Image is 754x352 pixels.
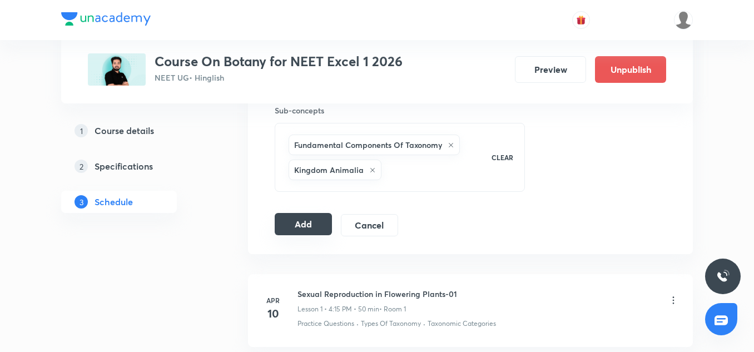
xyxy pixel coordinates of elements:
p: Lesson 1 • 4:15 PM • 50 min [297,304,379,314]
h6: Kingdom Animalia [294,164,364,176]
h3: Course On Botany for NEET Excel 1 2026 [155,53,403,70]
p: CLEAR [492,152,513,162]
div: · [356,319,359,329]
p: 2 [75,160,88,173]
p: Types Of Taxonomy [361,319,421,329]
p: 3 [75,195,88,209]
p: 1 [75,124,88,137]
a: 1Course details [61,120,212,142]
img: Company Logo [61,12,151,26]
p: Practice Questions [297,319,354,329]
h5: Schedule [95,195,133,209]
h5: Course details [95,124,154,137]
p: • Room 1 [379,304,406,314]
h6: Sub-concepts [275,105,525,116]
a: 2Specifications [61,155,212,177]
p: NEET UG • Hinglish [155,72,403,83]
h4: 10 [262,305,284,322]
img: 9D190FBD-8BE2-4CB4-A0A4-801B17184DA7_plus.png [88,53,146,86]
p: Taxonomic Categories [428,319,496,329]
button: Add [275,213,332,235]
img: ttu [716,270,730,283]
h6: Sexual Reproduction in Flowering Plants-01 [297,288,457,300]
h6: Apr [262,295,284,305]
div: · [423,319,425,329]
h5: Specifications [95,160,153,173]
button: Cancel [341,214,398,236]
button: Unpublish [595,56,666,83]
a: Company Logo [61,12,151,28]
img: Arpit Srivastava [674,11,693,29]
button: Preview [515,56,586,83]
h6: Fundamental Components Of Taxonomy [294,139,442,151]
img: avatar [576,15,586,25]
button: avatar [572,11,590,29]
